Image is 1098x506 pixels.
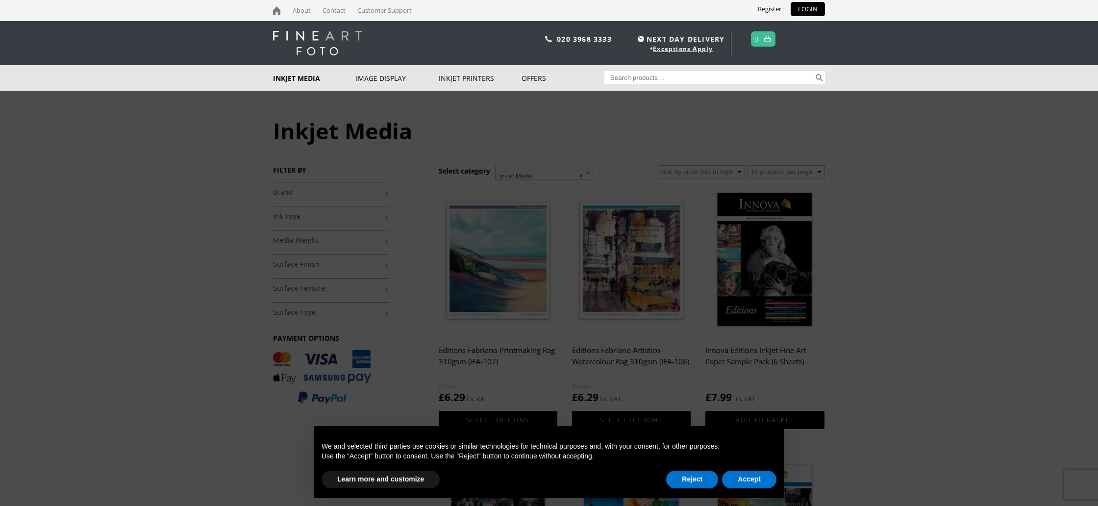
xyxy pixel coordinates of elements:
[522,65,604,91] a: Offers
[653,45,713,53] a: Exceptions Apply
[750,2,789,16] a: Register
[557,34,612,44] a: 020 3968 3333
[273,31,362,55] img: logo-white.svg
[356,65,439,91] a: Image Display
[439,65,522,91] a: Inkjet Printers
[666,471,718,488] button: Reject
[638,36,644,42] img: time.svg
[635,33,724,45] span: NEXT DAY DELIVERY
[791,2,825,16] a: LOGIN
[322,452,776,461] p: Use the “Accept” button to consent. Use the “Reject” button to continue without accepting.
[322,442,776,452] p: We and selected third parties use cookies or similar technologies for technical purposes and, wit...
[764,36,771,42] img: basket.svg
[814,71,825,84] button: Search
[722,471,776,488] button: Accept
[273,65,356,91] a: Inkjet Media
[754,32,759,46] a: 0
[545,36,552,42] img: phone.svg
[604,71,814,84] input: Search products…
[322,471,440,488] button: Learn more and customize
